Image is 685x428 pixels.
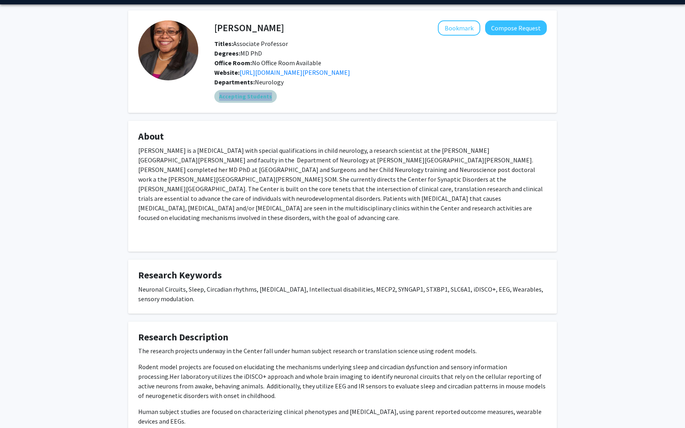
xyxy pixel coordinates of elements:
[485,20,547,35] button: Compose Request to Constance Smith-Hicks
[138,146,547,222] p: [PERSON_NAME] is a [MEDICAL_DATA] with special qualifications in child neurology, a research scie...
[214,59,321,67] span: No Office Room Available
[214,40,288,48] span: Associate Professor
[214,49,240,57] b: Degrees:
[255,78,284,86] span: Neurology
[438,20,480,36] button: Add Constance Smith-Hicks to Bookmarks
[214,68,240,76] b: Website:
[138,284,547,304] div: Neuronal Circuits, Sleep, Circadian rhythms, [MEDICAL_DATA], Intellectual disabilities, MECP2, SY...
[138,332,547,343] h4: Research Description
[138,20,198,80] img: Profile Picture
[138,408,542,425] span: Human subject studies are focused on characterizing clinical phenotypes and [MEDICAL_DATA], using...
[214,78,255,86] b: Departments:
[138,362,547,400] p: Rodent model projects are focused on elucidating the mechanisms underlying sleep and circadian dy...
[138,131,547,142] h4: About
[138,372,546,400] span: Her laboratory utilizes the iDISCO+ approach and whole brain imaging to identify neuronal circuit...
[214,40,233,48] b: Titles:
[6,392,34,422] iframe: Chat
[138,270,547,281] h4: Research Keywords
[240,68,350,76] a: Opens in a new tab
[138,346,547,356] p: The research projects underway in the Center fall under human subject research or translation sci...
[214,20,284,35] h4: [PERSON_NAME]
[214,90,277,103] mat-chip: Accepting Students
[214,49,262,57] span: MD PhD
[214,59,252,67] b: Office Room:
